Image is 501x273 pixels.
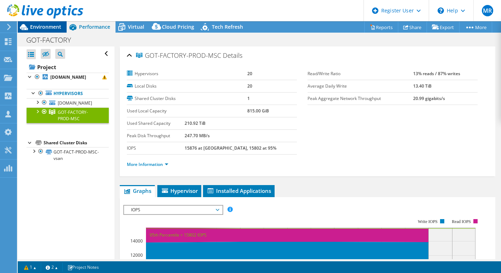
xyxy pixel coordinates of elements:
label: Average Daily Write [308,83,413,90]
span: Virtual [128,23,144,30]
a: More [459,22,492,33]
span: Cloud Pricing [162,23,194,30]
label: Used Local Capacity [127,107,247,115]
b: 15876 at [GEOGRAPHIC_DATA], 15802 at 95% [185,145,276,151]
span: Graphs [123,187,151,194]
a: More Information [127,161,168,167]
b: 20 [247,71,252,77]
a: Reports [364,22,398,33]
span: Tech Refresh [212,23,243,30]
a: Project [27,61,109,73]
label: Local Disks [127,83,247,90]
div: Shared Cluster Disks [44,139,109,147]
b: 13.40 TiB [413,83,432,89]
b: 815.00 GiB [247,108,269,114]
span: Performance [79,23,110,30]
b: [DOMAIN_NAME] [50,74,86,80]
b: 247.70 MB/s [185,133,210,139]
text: 12000 [130,252,143,258]
label: Peak Aggregate Network Throughput [308,95,413,102]
span: MR [482,5,493,16]
span: Environment [30,23,61,30]
h1: GOT-FACTORY [23,36,82,44]
span: Installed Applications [207,187,271,194]
label: Used Shared Capacity [127,120,185,127]
a: GOT-FACTORY-PROD-MSC [27,107,109,123]
b: 210.92 TiB [185,120,206,126]
a: Export [427,22,460,33]
a: 1 [19,263,41,272]
a: Share [398,22,427,33]
label: IOPS [127,145,185,152]
span: [DOMAIN_NAME] [58,100,92,106]
svg: \n [438,7,444,14]
b: 20.99 gigabits/s [413,95,445,101]
label: Shared Cluster Disks [127,95,247,102]
text: Read IOPS [452,219,471,224]
b: 13% reads / 87% writes [413,71,460,77]
text: 14000 [130,238,143,244]
a: 2 [41,263,63,272]
span: Details [223,51,242,60]
a: [DOMAIN_NAME] [27,98,109,107]
b: 20 [247,83,252,89]
a: Project Notes [62,263,104,272]
a: Hypervisors [27,89,109,98]
text: Write IOPS [418,219,438,224]
span: GOT-FACTORY-PROD-MSC [136,52,221,59]
a: GOT-FACT-PROD-MSC-vsan [27,147,109,163]
label: Hypervisors [127,70,247,77]
a: [DOMAIN_NAME] [27,73,109,82]
span: GOT-FACTORY-PROD-MSC [58,109,88,122]
text: 95th Percentile = 15802 IOPS [150,232,207,238]
label: Read/Write Ratio [308,70,413,77]
span: Hypervisor [161,187,198,194]
b: 1 [247,95,250,101]
span: IOPS [128,206,219,214]
label: Peak Disk Throughput [127,132,185,139]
